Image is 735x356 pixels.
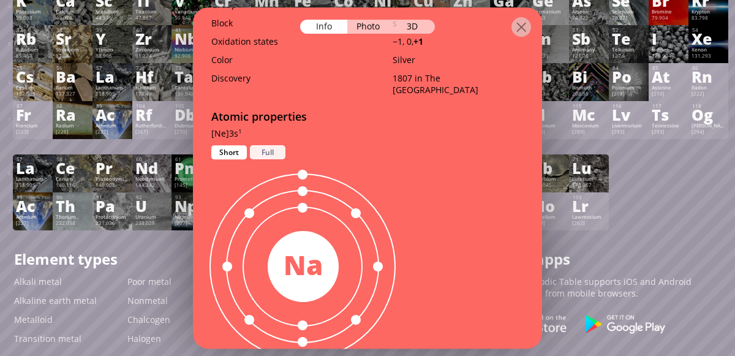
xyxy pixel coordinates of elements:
div: Fr [16,108,50,121]
div: Rn [692,70,725,83]
div: 83 [573,65,606,71]
div: 232.038 [56,220,89,227]
div: Lawrencium [572,214,606,220]
div: Bismuth [572,85,606,91]
div: 88 [56,103,89,109]
div: 39.098 [16,15,50,22]
div: Lutetium [572,176,606,182]
p: Talbica 3: Periodic Table supports iOS and Android and accessible from mobile browsers. [482,276,727,299]
div: [227] [96,129,129,136]
div: Thorium [56,214,89,220]
div: [267] [135,129,169,136]
a: Alkali metal [14,276,62,287]
div: 126.904 [652,53,685,60]
div: 91.224 [135,53,169,60]
div: Bromine [652,9,685,15]
a: Alkaline earth metal [14,295,97,306]
div: Tantalum [175,85,208,91]
div: 131.293 [692,53,725,60]
div: 231.036 [96,220,129,227]
div: Neodymium [135,176,169,182]
div: 88.906 [96,53,129,60]
div: Yb [532,161,566,175]
div: 60 [136,156,169,162]
div: 116 [612,103,646,109]
div: 57 [17,156,50,162]
div: 114 [533,103,566,109]
div: Uranium [135,214,169,220]
div: Ra [56,108,89,121]
a: Chalcogen [127,314,170,325]
div: La [16,161,50,175]
h1: Element types [14,249,255,270]
div: 72 [136,65,169,71]
div: 89 [96,103,129,109]
div: Radium [56,123,89,129]
div: 91 [96,194,129,200]
div: Cerium [56,176,89,182]
div: 127.6 [612,53,646,60]
div: 115 [573,103,606,109]
div: 38 [56,27,89,33]
div: La [96,70,129,83]
div: Xenon [692,47,725,53]
div: Lead [532,85,566,91]
div: 178.49 [135,91,169,98]
div: 144.242 [135,182,169,189]
sup: 1 [238,127,242,135]
div: Nd [135,161,169,175]
div: Tin [532,47,566,53]
div: 87.62 [56,53,89,60]
div: 208.98 [572,91,606,98]
div: 84 [612,65,646,71]
div: [294] [692,129,725,136]
div: Na [268,244,339,283]
div: Silver [393,54,524,66]
a: Poor metal [127,276,171,287]
div: 54 [692,27,725,33]
div: 118.71 [532,53,566,60]
div: Pb [532,70,566,83]
div: Ac [96,108,129,121]
div: 1807 in The [GEOGRAPHIC_DATA] [393,72,524,96]
div: 90 [56,194,89,200]
div: [262] [572,220,606,227]
div: Nb [175,32,208,45]
div: 3D [391,20,435,34]
div: 140.908 [96,182,129,189]
div: [270] [175,129,208,136]
div: 50.942 [175,15,208,22]
div: 82 [533,65,566,71]
div: Color [211,54,367,66]
div: Polonium [612,85,646,91]
b: +1 [413,36,423,47]
div: Ytterbium [532,176,566,182]
div: 207.2 [532,91,566,98]
div: 78.971 [612,15,646,22]
div: Mc [572,108,606,121]
div: Tellurium [612,47,646,53]
div: 86 [692,65,725,71]
div: 137.327 [56,91,89,98]
div: 74.922 [572,15,606,22]
div: Lu [572,161,606,175]
div: Protactinium [96,214,129,220]
div: Hf [135,70,169,83]
div: Pa [96,199,129,213]
div: Po [612,70,646,83]
div: 73 [175,65,208,71]
div: Yttrium [96,47,129,53]
div: [289] [532,129,566,136]
a: Metalloid [14,314,53,325]
div: Xe [692,32,725,45]
div: Germanium [532,9,566,15]
div: Francium [16,123,50,129]
div: Ba [56,70,89,83]
a: Transition metal [14,333,81,344]
div: [293] [612,129,646,136]
div: 39 [96,27,129,33]
div: Fl [532,108,566,121]
div: [209] [612,91,646,98]
div: Discovery [211,72,367,84]
div: 51 [573,27,606,33]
